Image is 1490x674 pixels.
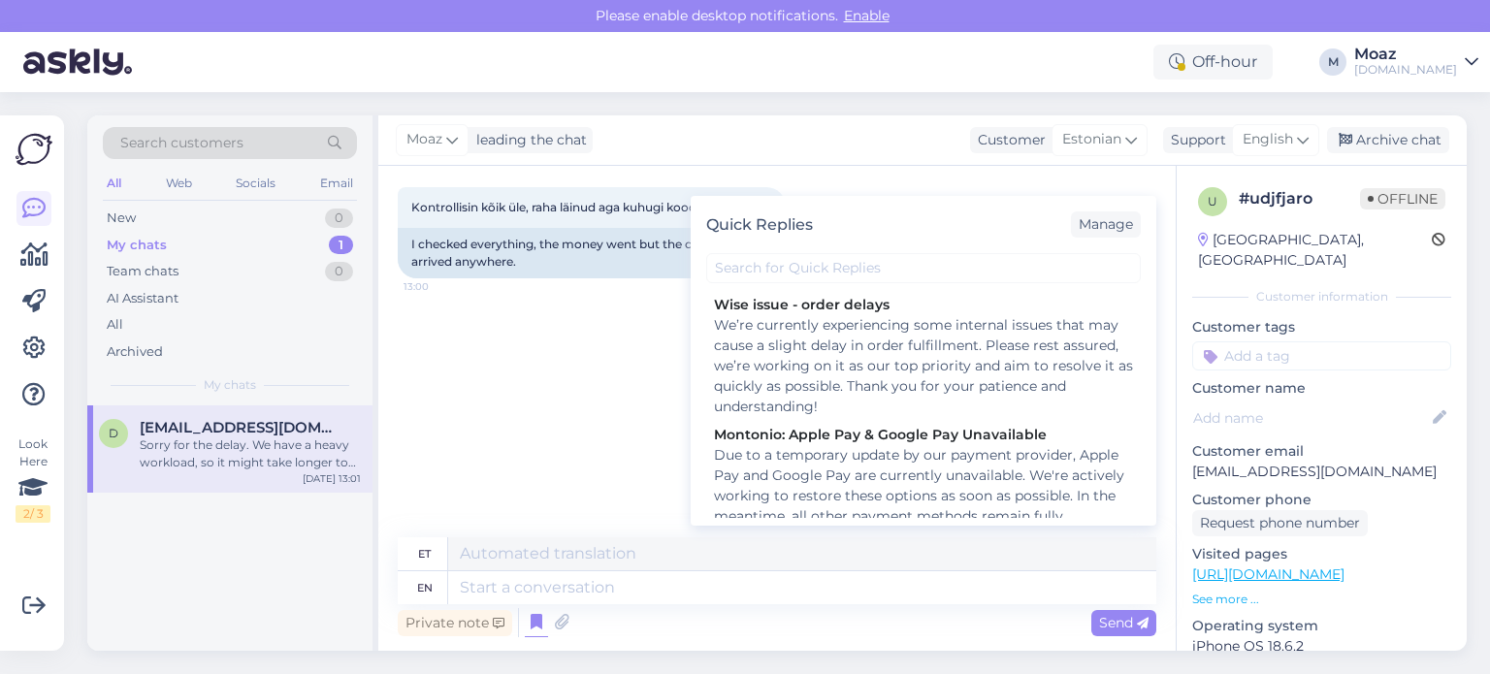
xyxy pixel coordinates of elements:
input: Add name [1193,407,1429,429]
div: My chats [107,236,167,255]
div: 0 [325,209,353,228]
div: Quick Replies [706,213,813,237]
p: Customer email [1192,441,1451,462]
div: Moaz [1354,47,1457,62]
div: Request phone number [1192,510,1368,536]
div: # udjfjaro [1239,187,1360,210]
div: Archive chat [1327,127,1449,153]
div: AI Assistant [107,289,178,308]
span: Offline [1360,188,1445,209]
div: We’re currently experiencing some internal issues that may cause a slight delay in order fulfillm... [714,315,1133,417]
p: Visited pages [1192,544,1451,564]
p: See more ... [1192,591,1451,608]
input: Add a tag [1192,341,1451,370]
div: Support [1163,130,1226,150]
div: Manage [1071,211,1141,238]
a: Moaz[DOMAIN_NAME] [1354,47,1478,78]
div: All [107,315,123,335]
div: Customer [970,130,1046,150]
span: 13:00 [404,279,476,294]
div: Montonio: Apple Pay & Google Pay Unavailable [714,425,1133,445]
div: All [103,171,125,196]
div: et [418,537,431,570]
p: Operating system [1192,616,1451,636]
div: [GEOGRAPHIC_DATA], [GEOGRAPHIC_DATA] [1198,230,1432,271]
div: 0 [325,262,353,281]
span: Enable [838,7,895,24]
div: [DATE] 13:01 [303,471,361,486]
div: Team chats [107,262,178,281]
div: Customer information [1192,288,1451,305]
div: Due to a temporary update by our payment provider, Apple Pay and Google Pay are currently unavail... [714,445,1133,547]
p: [EMAIL_ADDRESS][DOMAIN_NAME] [1192,462,1451,482]
div: en [417,571,433,604]
div: I checked everything, the money went but the code hasn't arrived anywhere. [398,228,786,278]
div: 2 / 3 [16,505,50,523]
span: d [109,426,118,440]
input: Search for Quick Replies [706,253,1141,283]
p: iPhone OS 18.6.2 [1192,636,1451,657]
div: Wise issue - order delays [714,295,1133,315]
div: Look Here [16,435,50,523]
div: Web [162,171,196,196]
div: Off-hour [1153,45,1273,80]
div: leading the chat [469,130,587,150]
span: Search customers [120,133,243,153]
span: u [1208,194,1217,209]
span: English [1243,129,1293,150]
div: New [107,209,136,228]
div: Sorry for the delay. We have a heavy workload, so it might take longer to fulfill orders. Your co... [140,436,361,471]
p: Customer name [1192,378,1451,399]
div: [DOMAIN_NAME] [1354,62,1457,78]
div: Email [316,171,357,196]
a: [URL][DOMAIN_NAME] [1192,565,1344,583]
div: M [1319,48,1346,76]
p: Customer phone [1192,490,1451,510]
span: dima.solovjov96@gmail.com [140,419,341,436]
div: Private note [398,610,512,636]
span: My chats [204,376,256,394]
div: 1 [329,236,353,255]
span: Send [1099,614,1149,631]
img: Askly Logo [16,131,52,168]
span: Moaz [406,129,442,150]
div: Archived [107,342,163,362]
p: Customer tags [1192,317,1451,337]
div: Socials [232,171,279,196]
span: Kontrollisin kõik üle, raha läinud aga kuhugi kood ei ole tulnud [411,200,771,214]
span: Estonian [1062,129,1121,150]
